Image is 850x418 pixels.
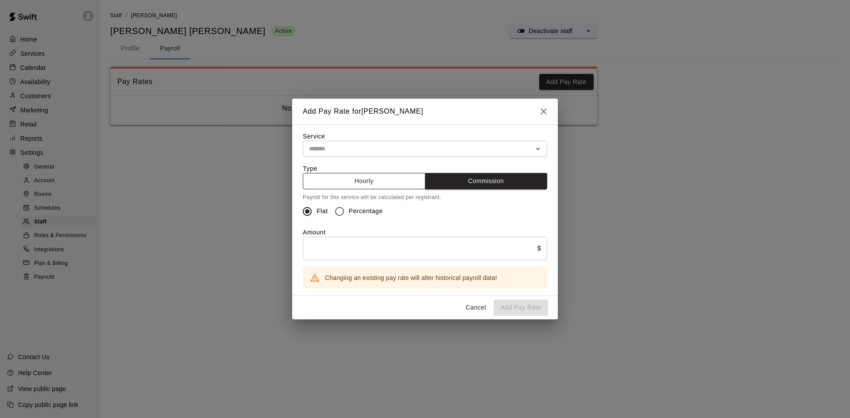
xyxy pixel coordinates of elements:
p: $ [537,244,541,253]
div: amountType [303,202,547,221]
div: outlined primary button group [303,173,547,189]
span: Percentage [349,207,383,216]
span: Flat [317,207,328,216]
label: Service [303,133,325,140]
div: Changing an existing pay rate will alter historical payroll data! [325,270,497,286]
label: Amount [303,229,326,236]
button: Open [532,143,544,155]
label: Type [303,165,317,172]
span: Payroll for this service will be calculated per registrant. [303,194,441,200]
button: Cancel [462,299,490,316]
button: Commission [425,173,548,189]
button: Hourly [303,173,425,189]
h2: Add Pay Rate for [PERSON_NAME] [292,99,434,124]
